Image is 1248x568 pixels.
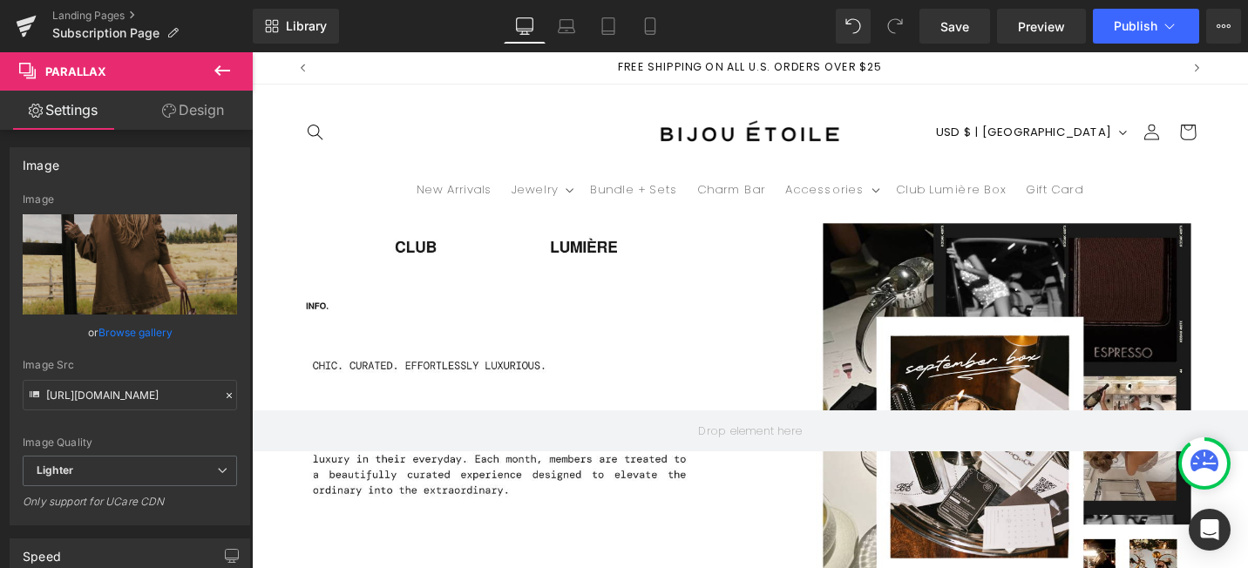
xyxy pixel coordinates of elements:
button: More [1206,9,1241,44]
span: Save [940,17,969,36]
div: Image [23,148,59,172]
a: New Arrivals [164,127,264,164]
a: Laptop [546,9,587,44]
a: Mobile [629,9,671,44]
a: Gift Card [809,127,890,164]
input: Link [23,380,237,410]
a: Tablet [587,9,629,44]
span: Club Lumière Box [682,138,799,153]
summary: Accessories [554,127,672,164]
span: Jewelry [275,138,324,153]
a: New Library [253,9,339,44]
span: Bundle + Sets [358,138,451,153]
span: Preview [1018,17,1065,36]
a: Desktop [504,9,546,44]
div: or [23,323,237,341]
span: Subscription Page [52,26,159,40]
summary: Jewelry [265,127,348,164]
span: New Arrivals [174,138,254,153]
a: Charm Bar [461,127,554,164]
a: Bundle + Sets [348,127,461,164]
a: Landing Pages [52,9,253,23]
a: Club Lumière Box [672,127,810,164]
span: Publish [1114,19,1157,33]
div: Image Src [23,359,237,371]
span: Charm Bar [471,138,544,153]
button: Undo [836,9,871,44]
div: Open Intercom Messenger [1189,509,1231,551]
span: Library [286,18,327,34]
a: Preview [997,9,1086,44]
button: Redo [878,9,912,44]
img: Bijou Étoile [423,58,632,112]
div: Image Quality [23,436,237,449]
button: USD $ | [GEOGRAPHIC_DATA] [714,68,933,101]
a: Design [130,91,256,130]
button: Publish [1093,9,1199,44]
a: Bijou Étoile [417,51,639,118]
span: USD $ | [GEOGRAPHIC_DATA] [724,76,910,94]
a: Browse gallery [98,317,173,348]
div: Image [23,193,237,206]
div: Speed [23,539,61,564]
span: Gift Card [819,138,879,153]
summary: Search [48,65,86,104]
span: Accessories [565,138,648,153]
span: FREE SHIPPING ON ALL U.S. ORDERS OVER $25 [388,7,667,24]
b: Lighter [37,463,73,477]
span: Parallax [45,64,106,78]
div: Only support for UCare CDN [23,495,237,520]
